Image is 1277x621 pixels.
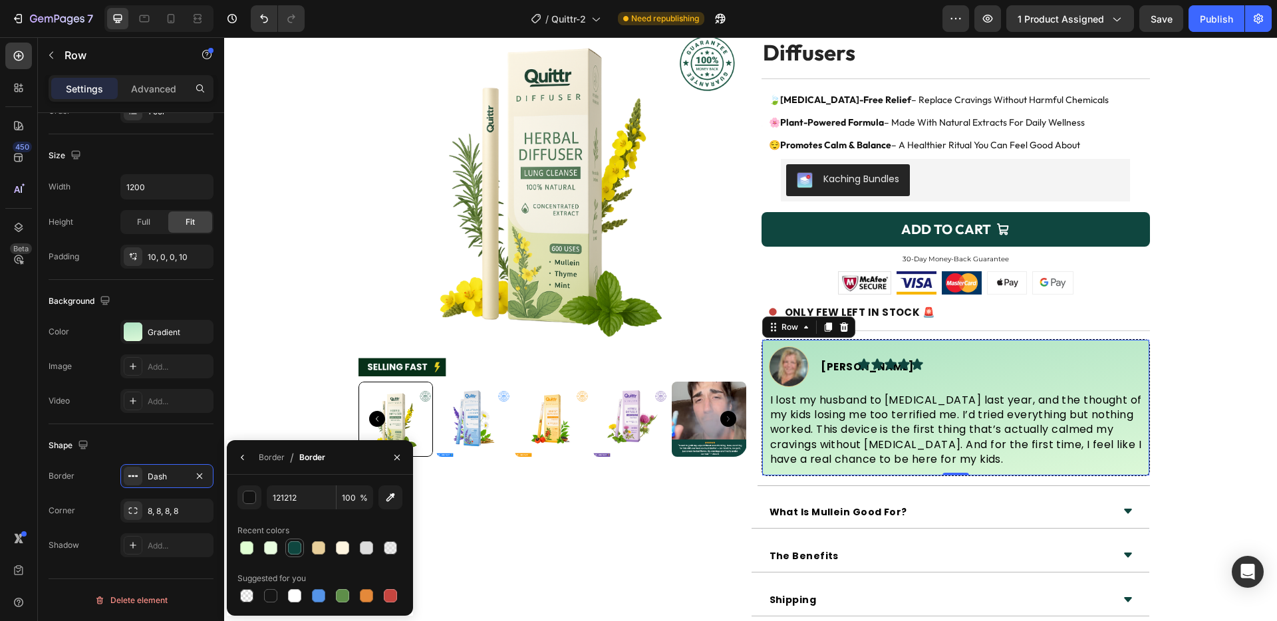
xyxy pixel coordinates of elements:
[1232,556,1264,588] div: Open Intercom Messenger
[49,395,70,407] div: Video
[251,5,305,32] div: Undo/Redo
[148,326,210,338] div: Gradient
[545,512,615,525] strong: the benefits
[556,102,667,114] strong: promotes calm & balance
[561,268,712,282] strong: ONLY FEW LEFT IN STOCK 🚨
[224,37,1277,621] iframe: To enrich screen reader interactions, please activate Accessibility in Grammarly extension settings
[677,180,767,204] div: Add to cart
[763,234,803,257] img: Alt Image
[290,449,294,465] span: /
[556,79,660,91] strong: plant-powered formula
[131,82,176,96] p: Advanced
[137,216,150,228] span: Full
[1151,13,1173,25] span: Save
[672,234,712,257] img: Alt Image
[1200,12,1233,26] div: Publish
[546,356,924,430] p: I lost my husband to [MEDICAL_DATA] last year, and the thought of my kids losing me too terrified...
[49,147,84,165] div: Size
[551,12,586,26] span: Quittr-2
[595,321,698,338] div: Rich Text Editor. Editing area: main
[299,451,325,463] div: Border
[148,505,210,517] div: 8, 8, 8, 8
[49,470,74,482] div: Border
[1139,5,1183,32] button: Save
[49,181,71,193] div: Width
[545,100,885,116] p: 😌 – a healthier ritual you can feel good about
[808,234,849,257] img: Alt Image
[49,251,79,263] div: Padding
[360,492,368,504] span: %
[1018,12,1104,26] span: 1 product assigned
[49,505,75,517] div: Corner
[614,234,667,257] img: Alt Image
[49,360,72,372] div: Image
[148,361,210,373] div: Add...
[545,354,925,432] div: To enrich screen reader interactions, please activate Accessibility in Grammarly extension settings
[718,234,758,257] img: Alt Image
[1006,5,1134,32] button: 1 product assigned
[186,216,195,228] span: Fit
[545,556,593,569] strong: shipping
[556,57,687,68] strong: [MEDICAL_DATA]-free relief
[148,251,210,263] div: 10, 0, 0, 10
[555,284,577,296] div: Row
[267,485,336,509] input: Eg: FFFFFF
[148,540,210,552] div: Add...
[49,590,213,611] button: Delete element
[496,374,512,390] button: Carousel Next Arrow
[49,437,91,455] div: Shape
[148,396,210,408] div: Add...
[539,216,924,228] p: 30-day money-back guarantee
[562,127,686,159] button: Kaching Bundles
[121,175,213,199] input: Auto
[49,216,73,228] div: Height
[545,55,885,71] p: 🍃 – replace cravings without harmful chemicals
[49,326,69,338] div: Color
[573,135,589,151] img: KachingBundles.png
[237,525,289,537] div: Recent colors
[631,13,699,25] span: Need republishing
[599,135,675,149] div: Kaching Bundles
[87,11,93,27] p: 7
[237,572,306,584] div: Suggested for you
[545,468,683,481] strong: what is mullein good for?
[49,293,113,310] div: Background
[597,322,689,336] strong: [PERSON_NAME]
[259,451,285,463] div: Border
[94,592,168,608] div: Delete element
[1189,5,1244,32] button: Publish
[545,77,885,94] p: 🌸 – made with natural extracts for daily wellness
[148,471,186,483] div: Dash
[10,243,32,254] div: Beta
[49,539,79,551] div: Shadow
[5,5,99,32] button: 7
[545,12,549,26] span: /
[545,309,585,350] img: 534953570_10163941732176983_6661854406600094180_n_40x.jpg
[13,142,32,152] div: 450
[65,47,178,63] p: Row
[537,175,926,209] button: Add to cart
[66,82,103,96] p: Settings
